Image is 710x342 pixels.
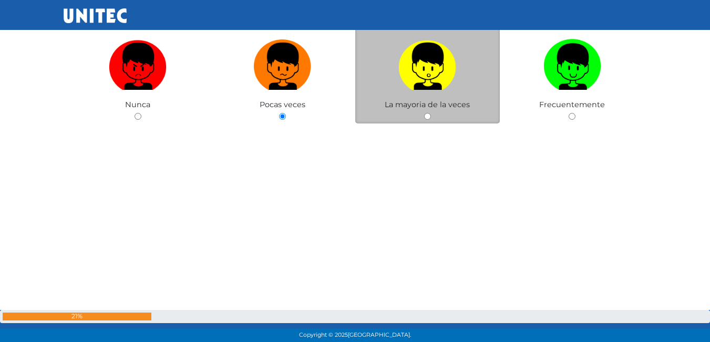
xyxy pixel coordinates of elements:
[398,35,456,90] img: La mayoria de la veces
[348,331,411,338] span: [GEOGRAPHIC_DATA].
[64,8,127,23] img: UNITEC
[109,35,167,90] img: Nunca
[254,35,312,90] img: Pocas veces
[539,100,605,109] span: Frecuentemente
[3,313,151,320] div: 21%
[125,100,150,109] span: Nunca
[385,100,470,109] span: La mayoria de la veces
[260,100,305,109] span: Pocas veces
[543,35,601,90] img: Frecuentemente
